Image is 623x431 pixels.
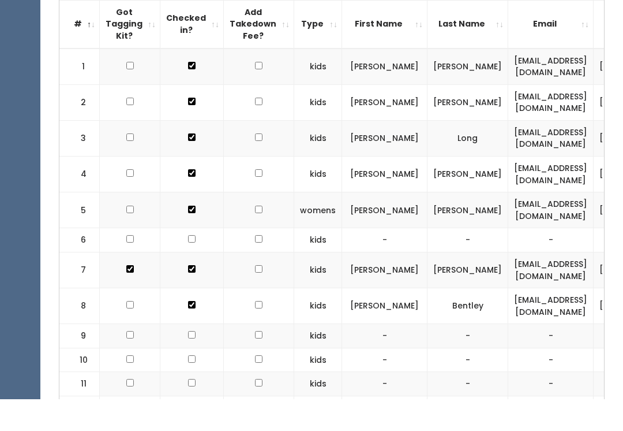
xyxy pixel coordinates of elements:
[294,32,342,80] th: Type: activate to sort column ascending
[342,224,427,260] td: [PERSON_NAME]
[108,12,256,27] input: Search:
[427,320,508,356] td: Bentley
[294,224,342,260] td: womens
[59,380,100,404] td: 10
[427,380,508,404] td: -
[59,356,100,380] td: 9
[294,404,342,428] td: kids
[59,80,100,117] td: 1
[427,284,508,319] td: [PERSON_NAME]
[508,320,594,356] td: [EMAIL_ADDRESS][DOMAIN_NAME]
[59,152,100,188] td: 3
[294,188,342,224] td: kids
[508,260,594,284] td: -
[59,224,100,260] td: 5
[508,116,594,152] td: [EMAIL_ADDRESS][DOMAIN_NAME]
[294,152,342,188] td: kids
[342,320,427,356] td: [PERSON_NAME]
[342,380,427,404] td: -
[59,32,100,80] th: #: activate to sort column descending
[427,32,508,80] th: Last Name: activate to sort column ascending
[508,152,594,188] td: [EMAIL_ADDRESS][DOMAIN_NAME]
[59,116,100,152] td: 2
[427,356,508,380] td: -
[342,404,427,428] td: -
[508,188,594,224] td: [EMAIL_ADDRESS][DOMAIN_NAME]
[224,32,294,80] th: Add Takedown Fee?: activate to sort column ascending
[160,32,224,80] th: Checked in?: activate to sort column ascending
[294,80,342,117] td: kids
[294,320,342,356] td: kids
[427,80,508,117] td: [PERSON_NAME]
[427,224,508,260] td: [PERSON_NAME]
[508,32,594,80] th: Email: activate to sort column ascending
[427,260,508,284] td: -
[59,260,100,284] td: 6
[427,152,508,188] td: Long
[427,116,508,152] td: [PERSON_NAME]
[59,188,100,224] td: 4
[294,356,342,380] td: kids
[294,260,342,284] td: kids
[508,356,594,380] td: -
[59,320,100,356] td: 8
[342,260,427,284] td: -
[508,224,594,260] td: [EMAIL_ADDRESS][DOMAIN_NAME]
[342,152,427,188] td: [PERSON_NAME]
[508,284,594,319] td: [EMAIL_ADDRESS][DOMAIN_NAME]
[294,116,342,152] td: kids
[508,80,594,117] td: [EMAIL_ADDRESS][DOMAIN_NAME]
[342,80,427,117] td: [PERSON_NAME]
[294,284,342,319] td: kids
[342,188,427,224] td: [PERSON_NAME]
[427,188,508,224] td: [PERSON_NAME]
[66,12,256,27] label: Search:
[508,380,594,404] td: -
[508,404,594,428] td: -
[294,380,342,404] td: kids
[342,284,427,319] td: [PERSON_NAME]
[59,404,100,428] td: 11
[427,404,508,428] td: -
[59,284,100,319] td: 7
[342,32,427,80] th: First Name: activate to sort column ascending
[342,356,427,380] td: -
[342,116,427,152] td: [PERSON_NAME]
[100,32,160,80] th: Got Tagging Kit?: activate to sort column ascending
